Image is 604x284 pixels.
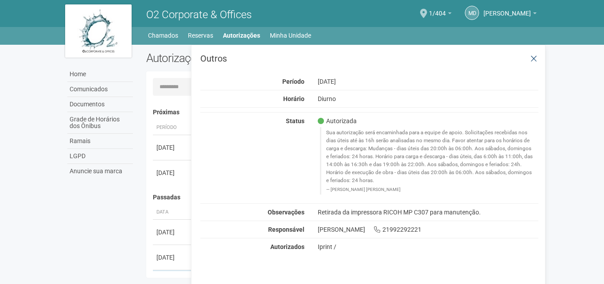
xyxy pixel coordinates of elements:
div: [DATE] [156,143,189,152]
h4: Passadas [153,194,533,201]
blockquote: Sua autorização será encaminhada para a equipe de apoio. Solicitações recebidas nos dias úteis at... [320,127,539,194]
h4: Próximas [153,109,533,116]
strong: Responsável [268,226,304,233]
a: Anuncie sua marca [67,164,133,179]
strong: Status [286,117,304,124]
div: Iprint / [318,243,539,251]
div: [DATE] [311,78,546,86]
th: Data [153,205,193,220]
strong: Horário [283,95,304,102]
h3: Outros [200,54,538,63]
span: O2 Corporate & Offices [146,8,252,21]
a: Ramais [67,134,133,149]
div: [DATE] [156,168,189,177]
a: Minha Unidade [270,29,311,42]
a: Documentos [67,97,133,112]
h2: Autorizações [146,51,336,65]
img: logo.jpg [65,4,132,58]
strong: Observações [268,209,304,216]
a: LGPD [67,149,133,164]
div: Diurno [311,95,546,103]
footer: [PERSON_NAME] [PERSON_NAME] [326,187,534,193]
a: Autorizações [223,29,260,42]
a: Reservas [188,29,213,42]
a: 1/404 [429,11,452,18]
a: Home [67,67,133,82]
span: Autorizada [318,117,357,125]
a: [PERSON_NAME] [483,11,537,18]
a: Comunicados [67,82,133,97]
strong: Período [282,78,304,85]
th: Período [153,121,193,135]
a: Md [465,6,479,20]
span: 1/404 [429,1,446,17]
div: [DATE] [156,228,189,237]
div: Retirada da impressora RICOH MP C307 para manutenção. [311,208,546,216]
span: Michele de Carvalho [483,1,531,17]
div: [DATE] [156,253,189,262]
a: Grade de Horários dos Ônibus [67,112,133,134]
div: [PERSON_NAME] 21992292221 [311,226,546,233]
strong: Autorizados [270,243,304,250]
a: Chamados [148,29,178,42]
